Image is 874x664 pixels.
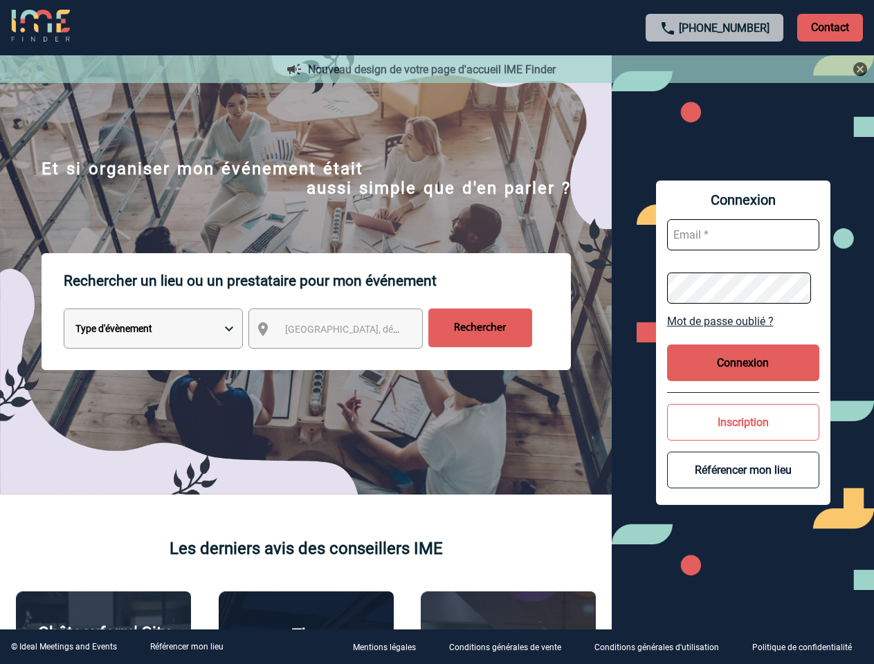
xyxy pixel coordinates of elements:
a: Mentions légales [342,640,438,654]
a: Conditions générales de vente [438,640,583,654]
p: Conditions générales de vente [449,643,561,653]
p: Conditions générales d'utilisation [594,643,719,653]
div: © Ideal Meetings and Events [11,642,117,652]
a: Conditions générales d'utilisation [583,640,741,654]
a: Politique de confidentialité [741,640,874,654]
a: Référencer mon lieu [150,642,224,652]
p: Mentions légales [353,643,416,653]
p: Politique de confidentialité [752,643,852,653]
